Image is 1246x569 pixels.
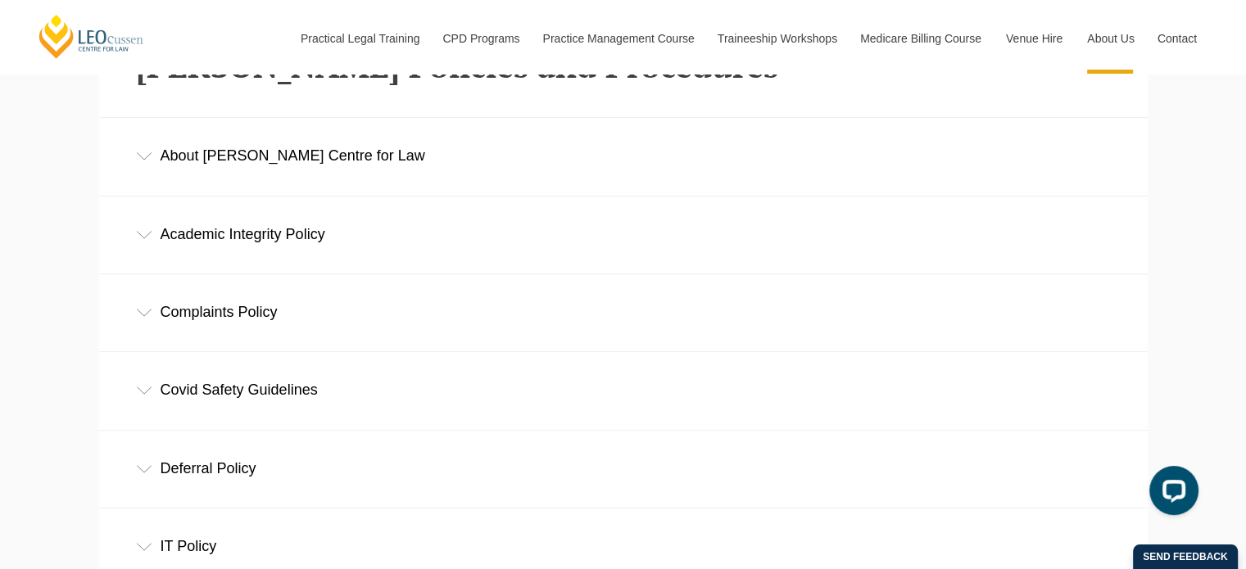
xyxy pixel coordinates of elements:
a: Venue Hire [994,3,1075,74]
a: Traineeship Workshops [705,3,848,74]
a: [PERSON_NAME] Centre for Law [37,13,146,60]
a: About Us [1075,3,1145,74]
a: Medicare Billing Course [848,3,994,74]
a: Practical Legal Training [288,3,431,74]
a: Contact [1145,3,1209,74]
div: About [PERSON_NAME] Centre for Law [99,118,1148,194]
h2: [PERSON_NAME] Policies and Procedures [136,47,1111,84]
div: Academic Integrity Policy [99,196,1148,273]
div: Complaints Policy [99,274,1148,350]
a: CPD Programs [430,3,530,74]
a: Practice Management Course [531,3,705,74]
iframe: LiveChat chat widget [1136,459,1205,528]
div: Covid Safety Guidelines [99,352,1148,428]
div: Deferral Policy [99,431,1148,507]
